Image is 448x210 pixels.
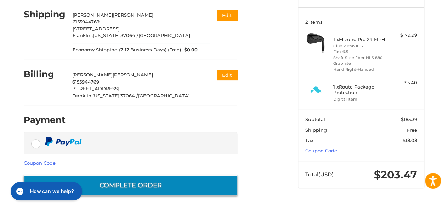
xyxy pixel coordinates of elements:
span: $18.08 [403,137,417,143]
span: [GEOGRAPHIC_DATA] [138,33,190,38]
h2: Payment [24,114,66,125]
iframe: Gorgias live chat messenger [7,180,84,203]
li: Shaft Steelfiber HLS 880 Graphite [333,55,387,67]
span: Shipping [305,127,327,133]
a: Coupon Code [24,160,56,166]
span: [GEOGRAPHIC_DATA] [138,93,190,98]
span: Franklin, [72,93,92,98]
span: [US_STATE], [93,33,121,38]
span: [PERSON_NAME] [113,72,153,78]
a: Coupon Code [305,148,337,153]
span: [PERSON_NAME] [113,12,153,18]
span: [PERSON_NAME] [73,12,113,18]
span: $185.39 [401,117,417,122]
span: Franklin, [73,33,93,38]
h3: 2 Items [305,19,417,25]
span: Free [407,127,417,133]
span: [PERSON_NAME] [72,72,113,78]
h4: 1 x Route Package Protection [333,84,387,96]
li: Hand Right-Handed [333,67,387,73]
h2: Billing [24,69,65,80]
span: 6155944769 [72,79,99,85]
li: Flex 6.5 [333,49,387,55]
li: Club 2 Iron 16.5° [333,43,387,49]
button: Edit [217,70,237,80]
div: $5.40 [389,79,417,86]
img: PayPal icon [45,137,82,146]
div: $179.99 [389,32,417,39]
span: Total (USD) [305,171,334,178]
span: [US_STATE], [92,93,120,98]
h2: Shipping [24,9,66,20]
span: 37064 / [121,33,138,38]
span: 37064 / [120,93,138,98]
span: $0.00 [181,46,198,53]
span: [STREET_ADDRESS] [72,86,119,91]
button: Complete order [24,175,237,195]
span: Subtotal [305,117,325,122]
button: Edit [217,10,237,20]
span: $203.47 [374,168,417,181]
span: 6155944769 [73,19,100,24]
li: Digital Item [333,96,387,102]
h4: 1 x Mizuno Pro 24 Fli-Hi [333,36,387,42]
span: [STREET_ADDRESS] [73,26,120,32]
span: Economy Shipping (7-12 Business Days) (Free) [73,46,181,53]
span: Tax [305,137,313,143]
